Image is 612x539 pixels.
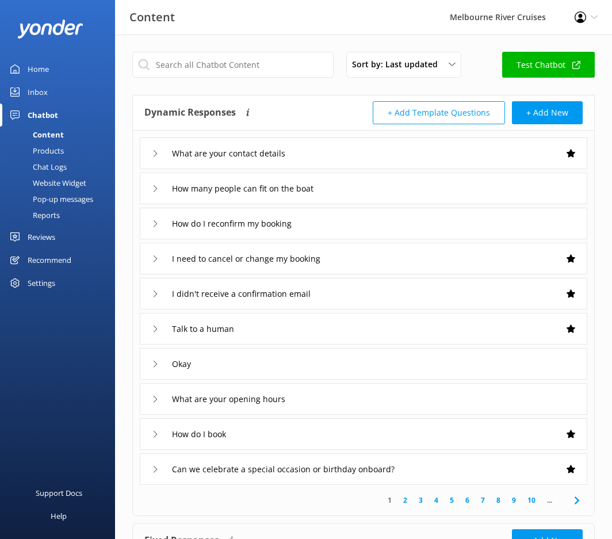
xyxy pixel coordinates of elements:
[7,127,64,143] div: Content
[144,101,236,124] h4: Dynamic Responses
[502,52,595,78] a: Test Chatbot
[7,207,60,223] div: Reports
[132,52,334,78] input: Search all Chatbot Content
[28,249,71,272] div: Recommend
[28,225,55,249] div: Reviews
[7,175,115,191] a: Website Widget
[382,495,397,506] a: 1
[512,101,583,124] button: + Add New
[28,272,55,295] div: Settings
[7,159,67,175] div: Chat Logs
[7,159,115,175] a: Chat Logs
[7,191,115,207] a: Pop-up messages
[429,495,444,506] a: 4
[7,191,93,207] div: Pop-up messages
[475,495,491,506] a: 7
[36,481,82,504] div: Support Docs
[397,495,413,506] a: 2
[7,175,86,191] div: Website Widget
[129,8,175,26] h3: Content
[506,495,522,506] a: 9
[28,104,58,127] div: Chatbot
[352,58,445,71] span: Sort by: Last updated
[522,495,541,506] a: 10
[491,495,506,506] a: 8
[28,58,49,81] div: Home
[28,81,48,104] div: Inbox
[7,207,115,223] a: Reports
[51,504,67,527] div: Help
[413,495,429,506] a: 3
[17,20,83,39] img: yonder-white-logo.png
[444,495,460,506] a: 5
[7,143,64,159] div: Products
[373,101,505,124] button: + Add Template Questions
[7,143,115,159] a: Products
[460,495,475,506] a: 6
[7,127,115,143] a: Content
[541,495,558,506] span: ...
